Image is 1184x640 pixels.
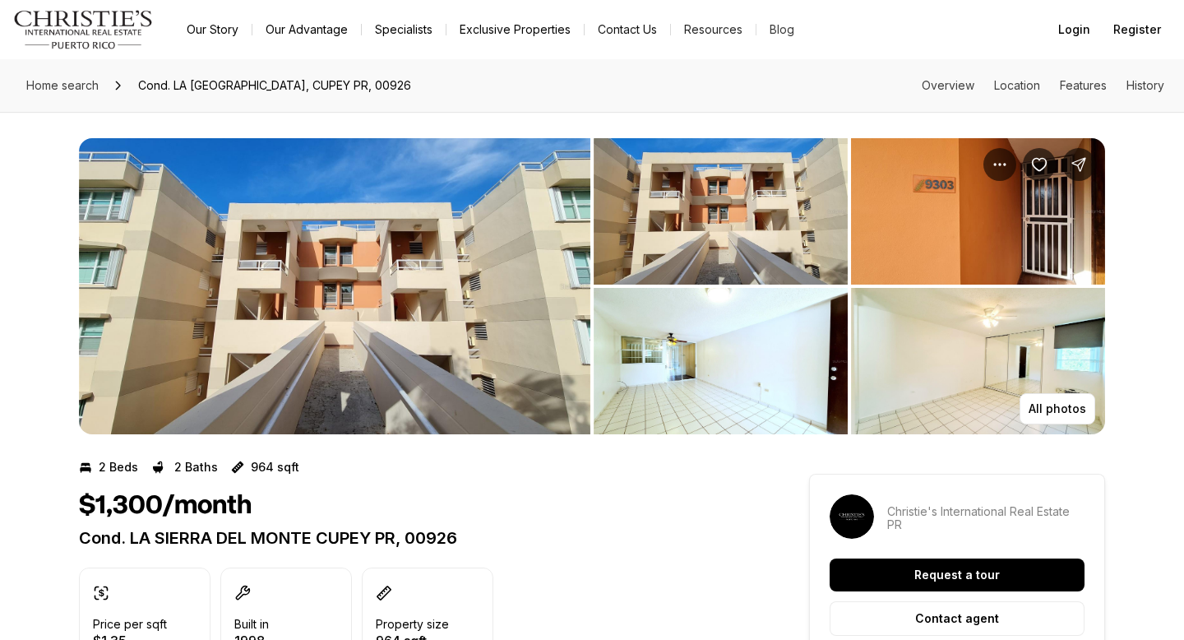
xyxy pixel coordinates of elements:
[174,461,218,474] p: 2 Baths
[851,288,1105,434] button: View image gallery
[914,568,1000,582] p: Request a tour
[251,461,299,474] p: 964 sqft
[234,618,269,631] p: Built in
[446,18,584,41] a: Exclusive Properties
[20,72,105,99] a: Home search
[830,601,1085,636] button: Contact agent
[671,18,756,41] a: Resources
[830,559,1085,591] button: Request a tour
[173,18,252,41] a: Our Story
[79,528,750,548] p: Cond. LA SIERRA DEL MONTE CUPEY PR, 00926
[594,138,1105,434] li: 2 of 8
[376,618,449,631] p: Property size
[99,461,138,474] p: 2 Beds
[79,138,1105,434] div: Listing Photos
[79,490,252,522] h1: $1,300/month
[1060,78,1107,92] a: Skip to: Features
[851,138,1105,285] button: View image gallery
[994,78,1040,92] a: Skip to: Location
[26,78,99,92] span: Home search
[983,148,1016,181] button: Property options
[594,288,848,434] button: View image gallery
[922,79,1164,92] nav: Page section menu
[1048,13,1100,46] button: Login
[756,18,807,41] a: Blog
[362,18,446,41] a: Specialists
[79,138,590,434] button: View image gallery
[79,138,590,434] li: 1 of 8
[1126,78,1164,92] a: Skip to: History
[1113,23,1161,36] span: Register
[1020,393,1095,424] button: All photos
[887,505,1085,531] p: Christie's International Real Estate PR
[93,618,167,631] p: Price per sqft
[915,612,999,625] p: Contact agent
[252,18,361,41] a: Our Advantage
[1062,148,1095,181] button: Share Property: Cond. LA SIERRA DEL MONTE
[1103,13,1171,46] button: Register
[585,18,670,41] button: Contact Us
[1023,148,1056,181] button: Save Property: Cond. LA SIERRA DEL MONTE
[13,10,154,49] img: logo
[1029,402,1086,415] p: All photos
[594,138,848,285] button: View image gallery
[922,78,974,92] a: Skip to: Overview
[132,72,418,99] span: Cond. LA [GEOGRAPHIC_DATA], CUPEY PR, 00926
[1058,23,1090,36] span: Login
